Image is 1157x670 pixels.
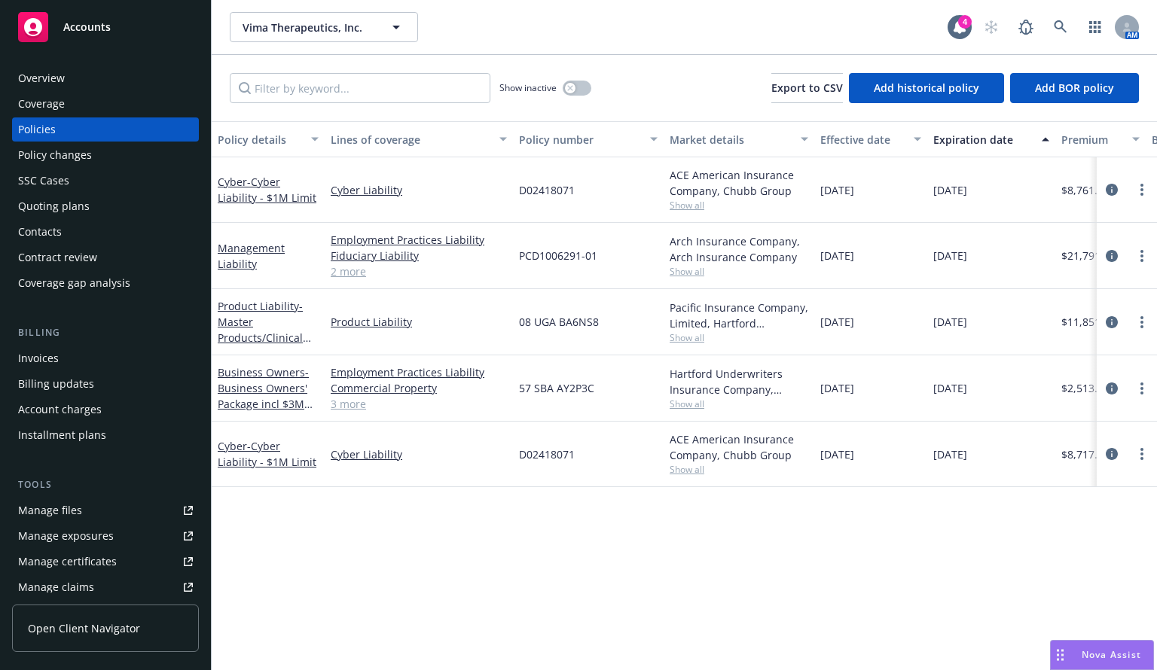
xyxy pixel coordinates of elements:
a: Cyber Liability [331,446,507,462]
div: ACE American Insurance Company, Chubb Group [670,431,808,463]
div: Quoting plans [18,194,90,218]
span: - Cyber Liability - $1M Limit [218,175,316,205]
a: more [1133,379,1151,397]
button: Market details [664,121,814,157]
button: Policy number [513,121,664,157]
span: [DATE] [820,380,854,396]
span: [DATE] [820,248,854,263]
a: SSC Cases [12,169,199,193]
button: Policy details [212,121,325,157]
span: Show inactive [499,81,557,94]
button: Expiration date [927,121,1055,157]
a: Employment Practices Liability [331,364,507,380]
a: Manage files [12,498,199,522]
a: Commercial Property [331,380,507,396]
span: $2,513.00 [1061,380,1110,396]
div: Coverage [18,92,65,116]
span: Add historical policy [874,81,979,95]
a: Report a Bug [1011,12,1041,42]
span: D02418071 [519,182,575,198]
div: Hartford Underwriters Insurance Company, Hartford Insurance Group [670,366,808,397]
a: more [1133,247,1151,265]
span: D02418071 [519,446,575,462]
span: [DATE] [820,314,854,330]
span: Show all [670,265,808,278]
div: Effective date [820,132,905,148]
a: Cyber [218,439,316,469]
a: Management Liability [218,241,285,271]
div: Overview [18,66,65,90]
div: Manage claims [18,575,94,599]
button: Export to CSV [771,73,843,103]
span: - Cyber Liability - $1M Limit [218,439,316,469]
div: Policies [18,117,56,142]
a: Billing updates [12,372,199,396]
a: more [1133,313,1151,331]
a: Manage claims [12,575,199,599]
a: circleInformation [1103,445,1121,463]
div: Manage files [18,498,82,522]
a: Cyber Liability [331,182,507,198]
a: Business Owners [218,365,309,427]
button: Add BOR policy [1010,73,1139,103]
span: $8,717.00 [1061,446,1110,462]
div: ACE American Insurance Company, Chubb Group [670,167,808,199]
button: Effective date [814,121,927,157]
div: Lines of coverage [331,132,490,148]
span: - Master Products/Clinical Trials Liability - $10M [218,299,311,376]
div: Expiration date [933,132,1033,148]
span: [DATE] [820,182,854,198]
a: Coverage gap analysis [12,271,199,295]
div: SSC Cases [18,169,69,193]
div: Billing updates [18,372,94,396]
span: Show all [670,397,808,410]
div: Contract review [18,245,97,270]
a: Overview [12,66,199,90]
a: Accounts [12,6,199,48]
span: [DATE] [933,248,967,263]
span: Show all [670,463,808,476]
span: PCD1006291-01 [519,248,597,263]
button: Nova Assist [1050,640,1154,670]
div: Drag to move [1051,641,1070,669]
a: 3 more [331,396,507,412]
div: Pacific Insurance Company, Limited, Hartford Insurance Group [670,300,808,331]
div: Installment plans [18,423,106,447]
button: Lines of coverage [325,121,513,157]
a: Invoices [12,346,199,370]
button: Add historical policy [849,73,1004,103]
button: Premium [1055,121,1146,157]
span: Show all [670,199,808,212]
div: Manage exposures [18,524,114,548]
a: Switch app [1080,12,1110,42]
span: [DATE] [933,182,967,198]
a: Start snowing [976,12,1006,42]
span: Open Client Navigator [28,620,140,636]
div: Policy number [519,132,641,148]
a: Fiduciary Liability [331,248,507,263]
div: Invoices [18,346,59,370]
span: [DATE] [933,380,967,396]
a: Manage exposures [12,524,199,548]
span: Export to CSV [771,81,843,95]
a: Employment Practices Liability [331,232,507,248]
a: circleInformation [1103,313,1121,331]
span: 57 SBA AY2P3C [519,380,594,396]
span: [DATE] [933,314,967,330]
a: Product Liability [218,299,303,376]
a: more [1133,445,1151,463]
a: more [1133,181,1151,199]
a: circleInformation [1103,247,1121,265]
div: Coverage gap analysis [18,271,130,295]
div: Policy details [218,132,302,148]
a: Coverage [12,92,199,116]
div: Premium [1061,132,1123,148]
a: Account charges [12,397,199,422]
a: Contract review [12,245,199,270]
a: circleInformation [1103,379,1121,397]
button: Vima Therapeutics, Inc. [230,12,418,42]
div: Market details [670,132,792,148]
a: Product Liability [331,314,507,330]
a: Search [1046,12,1076,42]
div: Account charges [18,397,102,422]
